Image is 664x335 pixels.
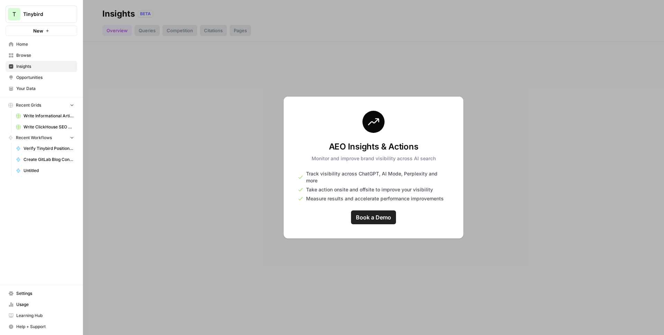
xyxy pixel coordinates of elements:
[16,63,74,70] span: Insights
[13,143,77,154] a: Verify Tinybird Positioning
[16,135,52,141] span: Recent Workflows
[13,165,77,176] a: Untitled
[13,121,77,133] a: Write ClickHouse SEO Article
[6,310,77,321] a: Learning Hub
[6,83,77,94] a: Your Data
[24,167,74,174] span: Untitled
[24,156,74,163] span: Create GitLab Blog Content MR
[312,141,436,152] h3: AEO Insights & Actions
[13,110,77,121] a: Write Informational Article
[6,61,77,72] a: Insights
[16,102,41,108] span: Recent Grids
[16,52,74,58] span: Browse
[312,155,436,162] p: Monitor and improve brand visibility across AI search
[306,195,444,202] span: Measure results and accelerate performance improvements
[13,154,77,165] a: Create GitLab Blog Content MR
[306,186,433,193] span: Take action onsite and offsite to improve your visibility
[351,210,396,224] a: Book a Demo
[6,288,77,299] a: Settings
[16,41,74,47] span: Home
[306,170,449,184] span: Track visibility across ChatGPT, AI Mode, Perplexity and more
[23,11,65,18] span: Tinybird
[16,301,74,308] span: Usage
[24,124,74,130] span: Write ClickHouse SEO Article
[6,299,77,310] a: Usage
[24,113,74,119] span: Write Informational Article
[6,26,77,36] button: New
[24,145,74,152] span: Verify Tinybird Positioning
[356,213,391,221] span: Book a Demo
[16,85,74,92] span: Your Data
[12,10,16,18] span: T
[6,72,77,83] a: Opportunities
[16,313,74,319] span: Learning Hub
[6,50,77,61] a: Browse
[16,74,74,81] span: Opportunities
[16,324,74,330] span: Help + Support
[16,290,74,297] span: Settings
[6,6,77,23] button: Workspace: Tinybird
[6,100,77,110] button: Recent Grids
[6,321,77,332] button: Help + Support
[6,39,77,50] a: Home
[33,27,43,34] span: New
[6,133,77,143] button: Recent Workflows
